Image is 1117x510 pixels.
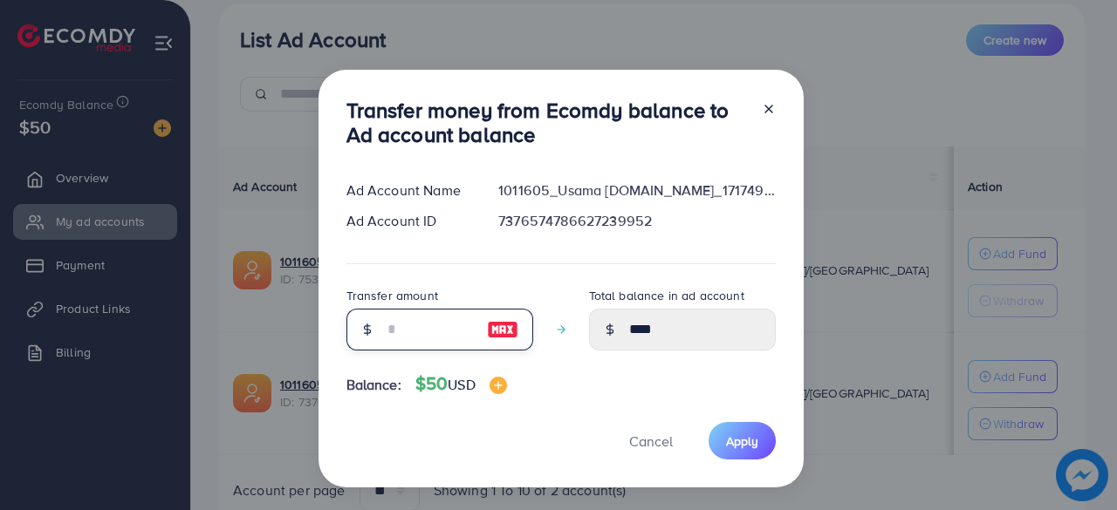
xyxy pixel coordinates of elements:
span: USD [448,375,475,394]
div: Ad Account Name [332,180,485,201]
div: Ad Account ID [332,211,485,231]
img: image [487,319,518,340]
h4: $50 [415,373,507,395]
button: Cancel [607,422,695,459]
span: Balance: [346,375,401,395]
img: image [490,377,507,394]
div: 7376574786627239952 [484,211,789,231]
span: Apply [726,432,758,450]
h3: Transfer money from Ecomdy balance to Ad account balance [346,98,748,148]
div: 1011605_Usama [DOMAIN_NAME]_1717492686783 [484,180,789,201]
label: Transfer amount [346,287,438,304]
button: Apply [709,422,776,459]
label: Total balance in ad account [589,287,744,304]
span: Cancel [629,432,673,451]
